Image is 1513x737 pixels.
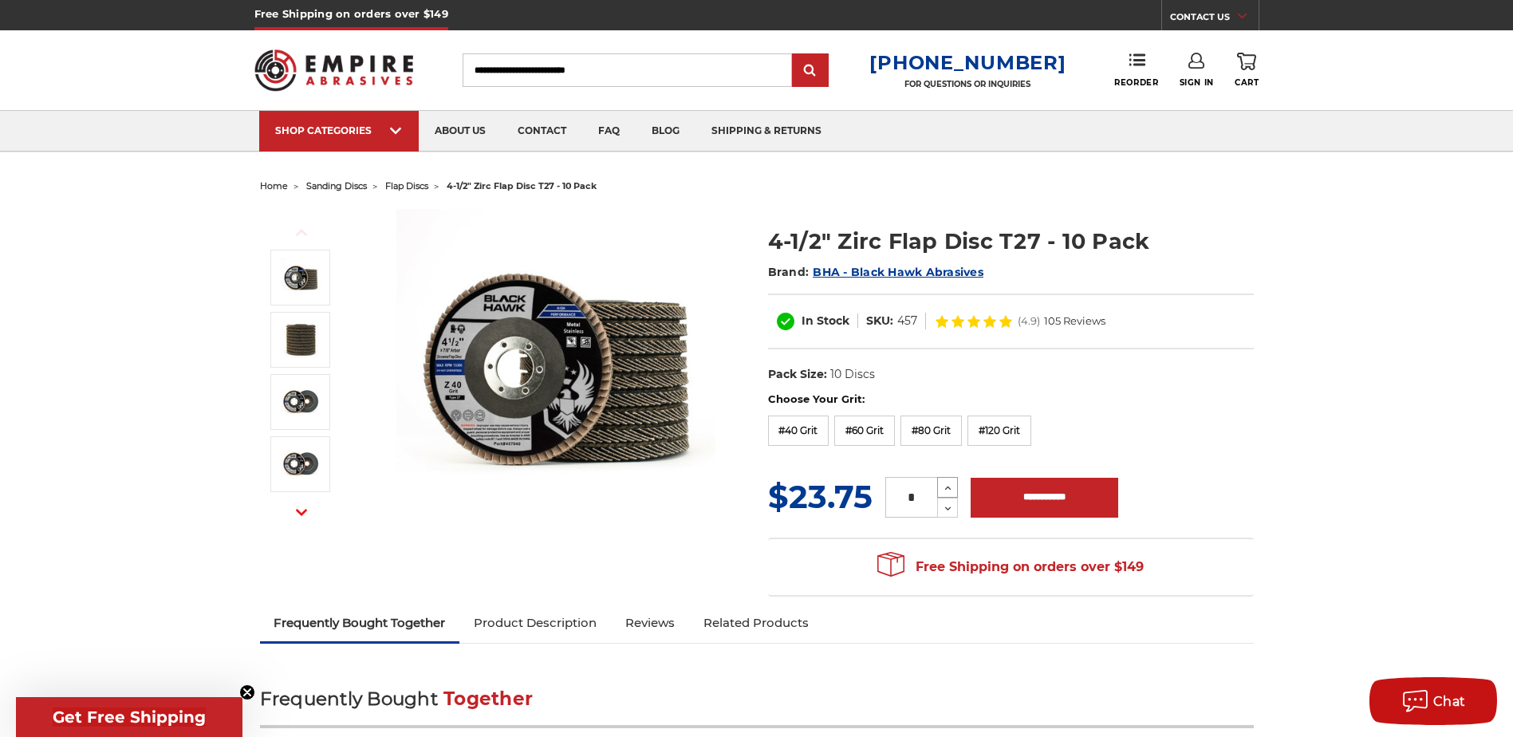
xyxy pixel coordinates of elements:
[1170,8,1259,30] a: CONTACT US
[282,215,321,250] button: Previous
[877,551,1144,583] span: Free Shipping on orders over $149
[396,209,715,528] img: Black Hawk 4-1/2" x 7/8" Flap Disc Type 27 - 10 Pack
[768,366,827,383] dt: Pack Size:
[502,111,582,152] a: contact
[1114,53,1158,87] a: Reorder
[1433,694,1466,709] span: Chat
[768,226,1254,257] h1: 4-1/2" Zirc Flap Disc T27 - 10 Pack
[16,697,242,737] div: Get Free ShippingClose teaser
[1114,77,1158,88] span: Reorder
[282,495,321,530] button: Next
[813,265,983,279] a: BHA - Black Hawk Abrasives
[869,79,1066,89] p: FOR QUESTIONS OR INQUIRIES
[1235,77,1259,88] span: Cart
[260,180,288,191] a: home
[419,111,502,152] a: about us
[611,605,689,640] a: Reviews
[636,111,695,152] a: blog
[459,605,611,640] a: Product Description
[768,477,873,516] span: $23.75
[869,51,1066,74] a: [PHONE_NUMBER]
[1369,677,1497,725] button: Chat
[830,366,875,383] dd: 10 Discs
[306,180,367,191] a: sanding discs
[447,180,597,191] span: 4-1/2" zirc flap disc t27 - 10 pack
[866,313,893,329] dt: SKU:
[1018,316,1040,326] span: (4.9)
[254,39,414,101] img: Empire Abrasives
[281,382,321,422] img: 40 grit flap disc
[689,605,823,640] a: Related Products
[695,111,837,152] a: shipping & returns
[768,392,1254,408] label: Choose Your Grit:
[802,313,849,328] span: In Stock
[768,265,810,279] span: Brand:
[897,313,917,329] dd: 457
[53,707,206,727] span: Get Free Shipping
[281,258,321,298] img: Black Hawk 4-1/2" x 7/8" Flap Disc Type 27 - 10 Pack
[1180,77,1214,88] span: Sign In
[260,688,438,710] span: Frequently Bought
[443,688,533,710] span: Together
[794,55,826,87] input: Submit
[275,124,403,136] div: SHOP CATEGORIES
[260,605,460,640] a: Frequently Bought Together
[1044,316,1105,326] span: 105 Reviews
[281,444,321,484] img: 60 grit flap disc
[1235,53,1259,88] a: Cart
[385,180,428,191] a: flap discs
[239,684,255,700] button: Close teaser
[281,320,321,360] img: 10 pack of 4.5" Black Hawk Flap Discs
[582,111,636,152] a: faq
